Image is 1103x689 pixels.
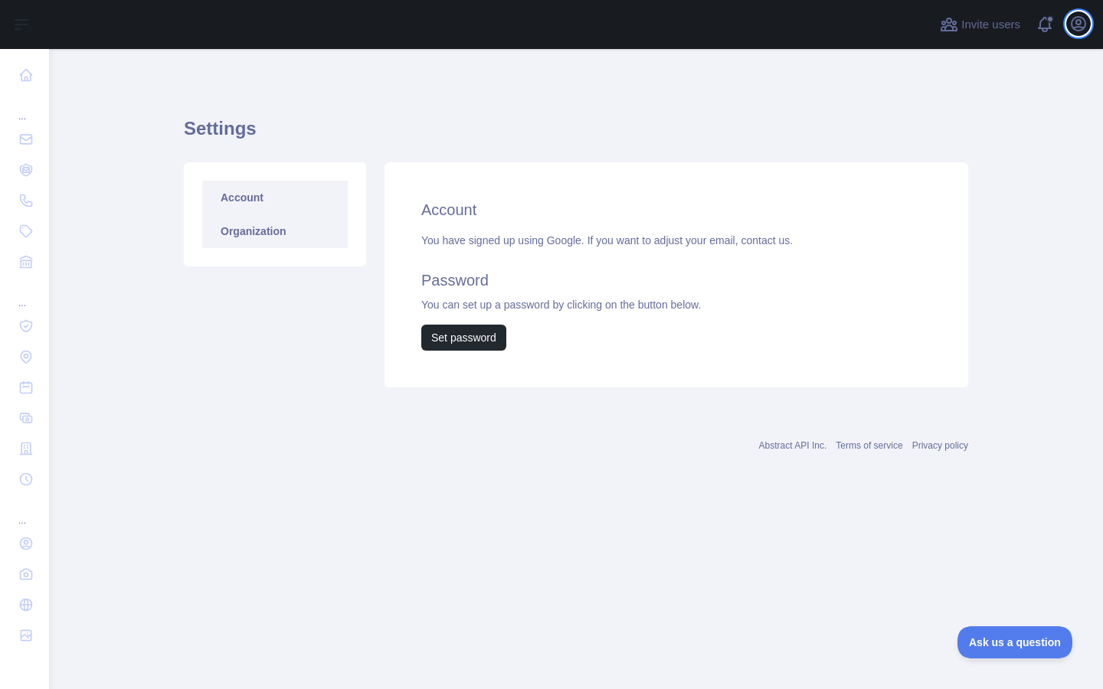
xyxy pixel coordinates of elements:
[421,325,506,351] button: Set password
[912,440,968,451] a: Privacy policy
[202,181,348,214] a: Account
[421,199,931,220] h2: Account
[184,116,968,153] h1: Settings
[741,234,793,247] a: contact us.
[12,92,37,122] div: ...
[12,496,37,527] div: ...
[957,626,1072,658] iframe: Toggle Customer Support
[421,269,931,291] h2: Password
[759,440,827,451] a: Abstract API Inc.
[836,440,902,451] a: Terms of service
[937,12,1023,37] button: Invite users
[12,279,37,309] div: ...
[961,16,1020,34] span: Invite users
[202,214,348,248] a: Organization
[421,233,931,351] div: You have signed up using Google. If you want to adjust your email, You can set up a password by c...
